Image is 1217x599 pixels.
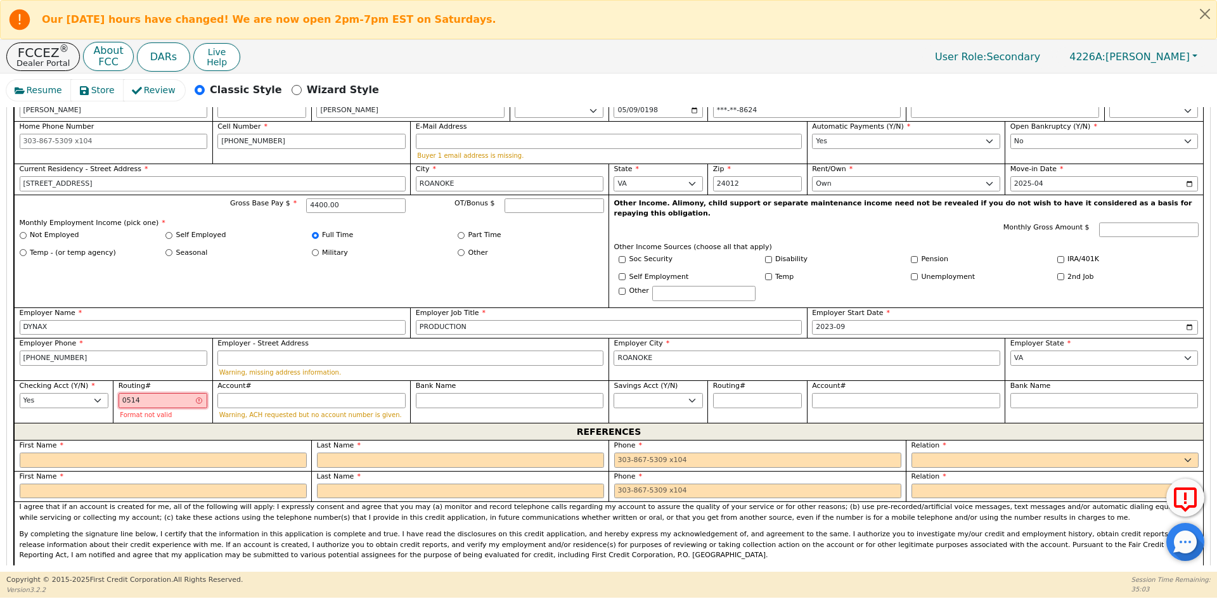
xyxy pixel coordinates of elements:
span: Relation [911,472,946,480]
span: Bank Name [416,382,456,390]
span: Routing# [119,382,151,390]
span: Phone [614,472,643,480]
span: Rent/Own [812,165,853,173]
label: Full Time [322,230,353,241]
span: Employer - Street Address [217,339,309,347]
input: YYYY-MM-DD [812,320,1198,335]
input: Y/N [1057,273,1064,280]
input: 000-00-0000 [713,103,901,119]
span: Open Bankruptcy (Y/N) [1010,122,1097,131]
span: Last Name [317,472,361,480]
button: LiveHelp [193,43,240,71]
span: Phone [614,441,643,449]
input: 90210 [713,176,802,191]
span: Savings Acct (Y/N) [614,382,678,390]
input: Y/N [911,256,918,263]
button: Review [124,80,185,101]
input: Y/N [619,273,626,280]
p: Dealer Portal [16,59,70,67]
label: Seasonal [176,248,208,259]
span: User Role : [935,51,986,63]
p: 35:03 [1131,584,1211,594]
input: Y/N [911,273,918,280]
button: Resume [6,80,72,101]
p: Other Income. Alimony, child support or separate maintenance income need not be revealed if you d... [614,198,1199,219]
span: Home Phone Number [20,122,94,131]
span: Routing# [713,382,745,390]
button: DARs [137,42,190,72]
b: Our [DATE] hours have changed! We are now open 2pm-7pm EST on Saturdays. [42,13,496,25]
button: Store [71,80,124,101]
button: AboutFCC [83,42,133,72]
span: Move-in Date [1010,165,1064,173]
input: 303-867-5309 x104 [20,351,208,366]
span: Gross Base Pay $ [230,199,297,207]
input: YYYY-MM-DD [614,103,702,119]
p: I agree that if an account is created for me, all of the following will apply: I expressly consen... [20,502,1199,523]
label: Temp - (or temp agency) [30,248,116,259]
span: Store [91,84,115,97]
span: Employer Start Date [812,309,890,317]
label: IRA/401K [1067,254,1099,265]
span: Review [144,84,176,97]
span: Account# [812,382,846,390]
span: E-Mail Address [416,122,467,131]
label: Temp [775,272,794,283]
sup: ® [60,43,69,55]
label: Part Time [468,230,501,241]
input: Y/N [765,273,772,280]
label: 2nd Job [1067,272,1093,283]
p: Secondary [922,44,1053,69]
button: 4226A:[PERSON_NAME] [1056,47,1211,67]
button: Close alert [1194,1,1216,27]
label: Pension [922,254,948,265]
span: Zip [713,165,731,173]
input: YYYY-MM-DD [1010,176,1199,191]
p: Warning, ACH requested but no account number is given. [219,411,404,418]
p: By completing the signature line below, I certify that the information in this application is com... [20,529,1199,561]
span: Live [207,47,227,57]
span: Monthly Gross Amount $ [1003,223,1090,231]
p: Version 3.2.2 [6,585,243,595]
input: 303-867-5309 x104 [614,484,901,499]
p: FCC [93,57,123,67]
input: 303-867-5309 x104 [614,453,901,468]
span: Employer Phone [20,339,83,347]
label: Other [629,286,649,297]
span: City [416,165,436,173]
label: Unemployment [922,272,976,283]
span: All Rights Reserved. [173,576,243,584]
span: Employer Name [20,309,82,317]
span: Last Name [317,441,361,449]
p: Classic Style [210,82,282,98]
label: Self Employed [176,230,226,241]
a: User Role:Secondary [922,44,1053,69]
input: 303-867-5309 x104 [20,134,208,149]
span: Employer Job Title [416,309,486,317]
span: 4226A: [1069,51,1105,63]
span: First Name [20,441,64,449]
p: Buyer 1 email address is missing. [417,152,800,159]
label: Other [468,248,488,259]
span: [PERSON_NAME] [1069,51,1190,63]
p: Warning, missing address information. [219,369,602,376]
span: Account# [217,382,252,390]
span: Current Residency - Street Address [20,165,148,173]
label: Military [322,248,348,259]
p: Session Time Remaining: [1131,575,1211,584]
input: 303-867-5309 x104 [217,134,406,149]
input: Y/N [765,256,772,263]
span: Employer State [1010,339,1071,347]
button: Report Error to FCC [1166,479,1204,517]
input: Y/N [619,256,626,263]
label: Disability [775,254,808,265]
button: FCCEZ®Dealer Portal [6,42,80,71]
span: Resume [27,84,62,97]
span: Cell Number [217,122,267,131]
p: Wizard Style [307,82,379,98]
span: Checking Acct (Y/N) [20,382,95,390]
